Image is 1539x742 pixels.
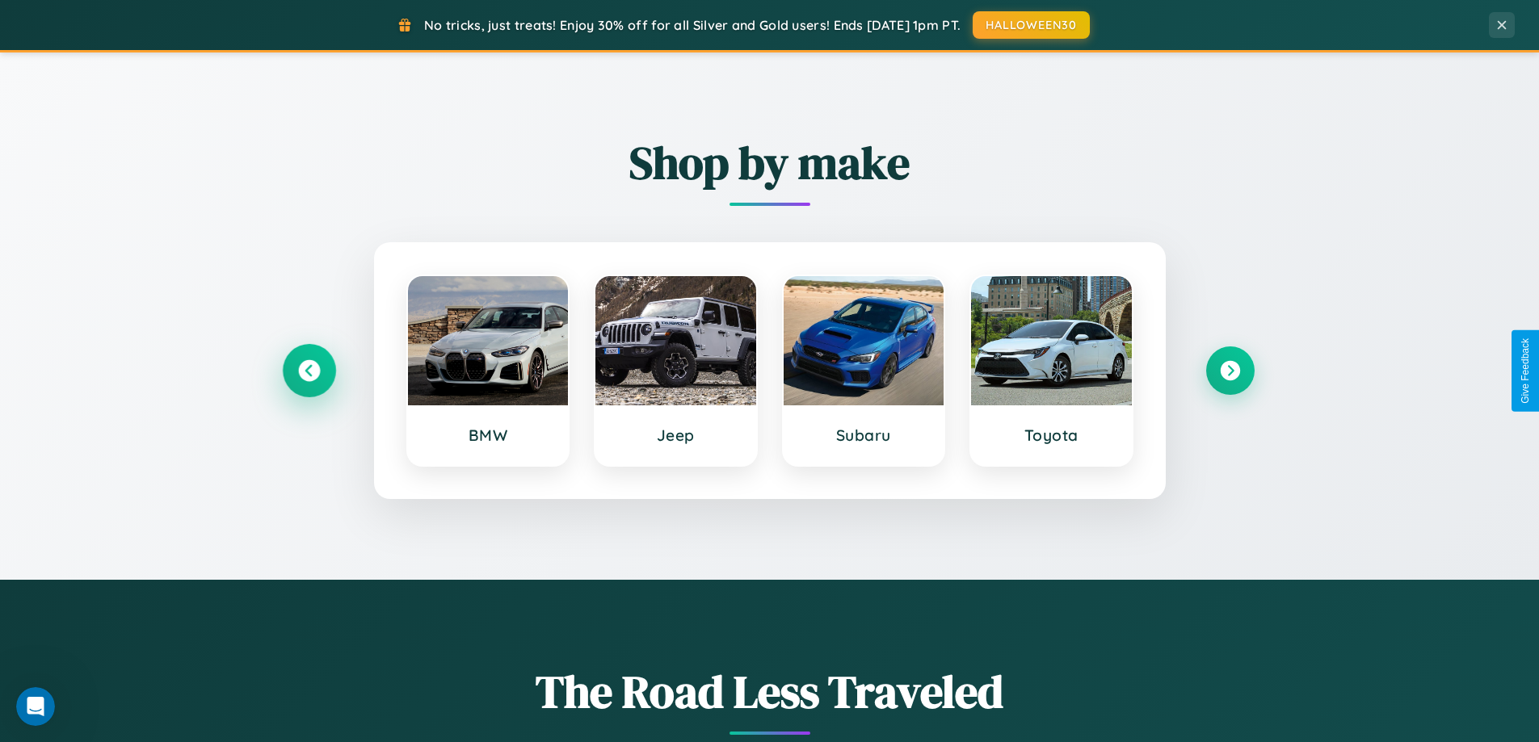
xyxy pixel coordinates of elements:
[285,660,1255,723] h1: The Road Less Traveled
[612,425,740,445] h3: Jeep
[16,687,55,726] iframe: Intercom live chat
[424,17,961,33] span: No tricks, just treats! Enjoy 30% off for all Silver and Gold users! Ends [DATE] 1pm PT.
[285,132,1255,194] h2: Shop by make
[800,425,928,445] h3: Subaru
[987,425,1116,445] h3: Toyota
[1520,338,1531,404] div: Give Feedback
[424,425,553,445] h3: BMW
[973,11,1090,39] button: HALLOWEEN30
